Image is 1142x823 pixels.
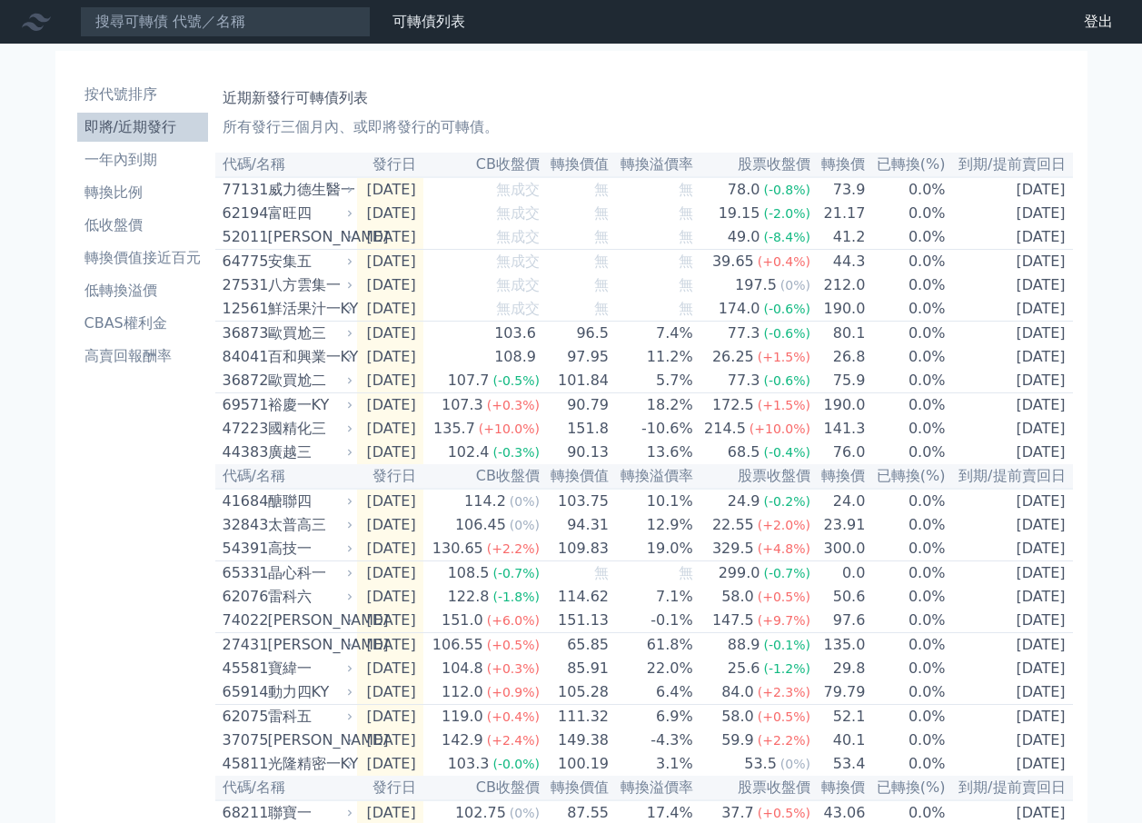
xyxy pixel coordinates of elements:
[77,80,208,109] a: 按代號排序
[866,297,946,322] td: 0.0%
[811,345,866,369] td: 26.8
[866,322,946,346] td: 0.0%
[679,228,693,245] span: 無
[866,345,946,369] td: 0.0%
[718,681,758,703] div: 84.0
[423,464,541,489] th: CB收盤價
[724,634,764,656] div: 88.9
[610,393,694,418] td: 18.2%
[724,370,764,392] div: 77.3
[947,705,1073,729] td: [DATE]
[223,610,263,631] div: 74022
[610,609,694,633] td: -0.1%
[679,564,693,581] span: 無
[610,705,694,729] td: 6.9%
[357,177,423,202] td: [DATE]
[77,309,208,338] a: CBAS權利金
[679,300,693,317] span: 無
[392,13,465,30] a: 可轉債列表
[77,149,208,171] li: 一年內到期
[709,251,758,273] div: 39.65
[763,230,810,244] span: (-8.4%)
[811,153,866,177] th: 轉換價
[694,464,811,489] th: 股票收盤價
[268,538,350,560] div: 高技一
[77,145,208,174] a: 一年內到期
[758,541,810,556] span: (+4.8%)
[947,345,1073,369] td: [DATE]
[758,709,810,724] span: (+0.5%)
[811,297,866,322] td: 190.0
[357,489,423,513] td: [DATE]
[541,633,610,658] td: 65.85
[709,538,758,560] div: 329.5
[223,658,263,679] div: 45581
[77,280,208,302] li: 低轉換溢價
[429,538,487,560] div: 130.65
[724,179,764,201] div: 78.0
[541,153,610,177] th: 轉換價值
[947,322,1073,346] td: [DATE]
[541,464,610,489] th: 轉換價值
[268,634,350,656] div: [PERSON_NAME]
[452,514,510,536] div: 106.45
[487,613,540,628] span: (+6.0%)
[610,585,694,609] td: 7.1%
[679,181,693,198] span: 無
[679,276,693,293] span: 無
[718,706,758,728] div: 58.0
[268,226,350,248] div: [PERSON_NAME]
[223,203,263,224] div: 62194
[223,562,263,584] div: 65331
[811,273,866,297] td: 212.0
[866,250,946,274] td: 0.0%
[461,491,510,512] div: 114.2
[866,225,946,250] td: 0.0%
[811,250,866,274] td: 44.3
[496,228,540,245] span: 無成交
[77,312,208,334] li: CBAS權利金
[357,513,423,537] td: [DATE]
[268,658,350,679] div: 寶緯一
[77,247,208,269] li: 轉換價值接近百元
[541,513,610,537] td: 94.31
[357,561,423,586] td: [DATE]
[866,464,946,489] th: 已轉換(%)
[947,657,1073,680] td: [DATE]
[77,276,208,305] a: 低轉換溢價
[610,729,694,752] td: -4.3%
[357,225,423,250] td: [DATE]
[947,609,1073,633] td: [DATE]
[811,657,866,680] td: 29.8
[594,204,609,222] span: 無
[947,464,1073,489] th: 到期/提前賣回日
[763,661,810,676] span: (-1.2%)
[866,393,946,418] td: 0.0%
[487,541,540,556] span: (+2.2%)
[496,276,540,293] span: 無成交
[510,518,540,532] span: (0%)
[866,513,946,537] td: 0.0%
[541,369,610,393] td: 101.84
[541,680,610,705] td: 105.28
[223,116,1066,138] p: 所有發行三個月內、或即將發行的可轉債。
[357,441,423,464] td: [DATE]
[223,87,1066,109] h1: 近期新發行可轉債列表
[811,464,866,489] th: 轉換價
[947,369,1073,393] td: [DATE]
[215,153,357,177] th: 代碼/名稱
[268,681,350,703] div: 動力四KY
[947,225,1073,250] td: [DATE]
[866,537,946,561] td: 0.0%
[731,274,780,296] div: 197.5
[268,562,350,584] div: 晶心科一
[718,586,758,608] div: 58.0
[947,537,1073,561] td: [DATE]
[866,680,946,705] td: 0.0%
[758,613,810,628] span: (+9.7%)
[357,250,423,274] td: [DATE]
[763,566,810,580] span: (-0.7%)
[357,273,423,297] td: [DATE]
[947,489,1073,513] td: [DATE]
[541,705,610,729] td: 111.32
